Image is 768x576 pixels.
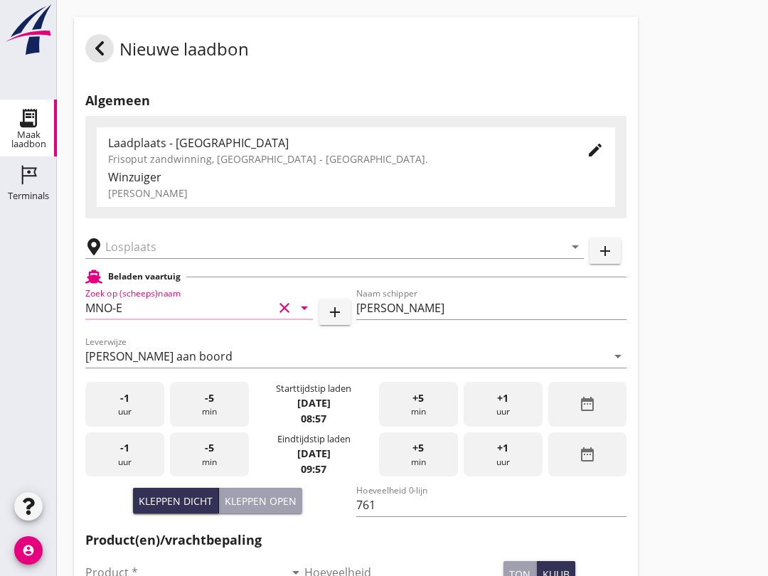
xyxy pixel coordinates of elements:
h2: Algemeen [85,91,626,110]
div: uur [464,382,543,427]
div: min [170,382,249,427]
i: edit [587,142,604,159]
div: Eindtijdstip laden [277,432,351,446]
div: Kleppen dicht [139,494,213,508]
div: [PERSON_NAME] [108,186,604,201]
i: clear [276,299,293,316]
i: account_circle [14,536,43,565]
i: arrow_drop_down [609,348,626,365]
strong: 08:57 [301,412,326,425]
div: Frisoput zandwinning, [GEOGRAPHIC_DATA] - [GEOGRAPHIC_DATA]. [108,151,564,166]
span: +5 [412,390,424,406]
div: min [379,432,458,477]
span: +1 [497,440,508,456]
span: +5 [412,440,424,456]
div: uur [464,432,543,477]
div: Winzuiger [108,169,604,186]
span: -5 [205,440,214,456]
div: min [379,382,458,427]
button: Kleppen dicht [133,488,219,513]
h2: Product(en)/vrachtbepaling [85,530,626,550]
input: Hoeveelheid 0-lijn [356,494,627,516]
img: logo-small.a267ee39.svg [3,4,54,56]
h2: Beladen vaartuig [108,270,181,283]
div: Nieuwe laadbon [85,34,249,68]
i: date_range [579,446,596,463]
div: Terminals [8,191,49,201]
i: arrow_drop_down [296,299,313,316]
strong: [DATE] [297,447,331,460]
div: uur [85,382,164,427]
div: uur [85,432,164,477]
div: Starttijdstip laden [276,382,351,395]
span: -5 [205,390,214,406]
i: add [326,304,343,321]
span: +1 [497,390,508,406]
i: date_range [579,395,596,412]
input: Zoek op (scheeps)naam [85,297,273,319]
span: -1 [120,390,129,406]
i: arrow_drop_down [567,238,584,255]
div: min [170,432,249,477]
strong: 09:57 [301,462,326,476]
strong: [DATE] [297,396,331,410]
div: Laadplaats - [GEOGRAPHIC_DATA] [108,134,564,151]
input: Naam schipper [356,297,627,319]
div: Kleppen open [225,494,297,508]
button: Kleppen open [219,488,302,513]
i: add [597,242,614,260]
div: [PERSON_NAME] aan boord [85,350,233,363]
span: -1 [120,440,129,456]
input: Losplaats [105,235,544,258]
